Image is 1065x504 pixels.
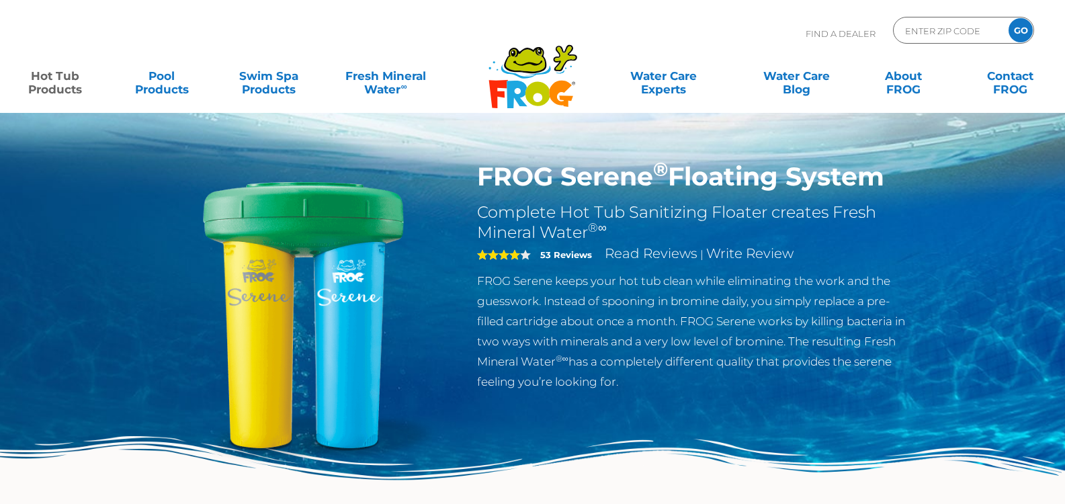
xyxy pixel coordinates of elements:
sup: ® [653,157,668,181]
sup: ®∞ [556,353,568,364]
a: AboutFROG [861,62,945,89]
img: Frog Products Logo [481,27,585,109]
span: 4 [477,249,520,260]
a: Water CareBlog [755,62,839,89]
a: Write Review [706,245,794,261]
a: Hot TubProducts [13,62,97,89]
span: | [700,248,704,261]
a: Read Reviews [605,245,697,261]
a: Fresh MineralWater∞ [334,62,438,89]
p: Find A Dealer [806,17,876,50]
img: hot-tub-product-serene-floater.png [150,161,458,469]
h1: FROG Serene Floating System [477,161,916,192]
a: ContactFROG [968,62,1052,89]
sup: ®∞ [588,220,607,235]
input: GO [1009,18,1033,42]
h2: Complete Hot Tub Sanitizing Floater creates Fresh Mineral Water [477,202,916,243]
strong: 53 Reviews [540,249,592,260]
a: Swim SpaProducts [227,62,310,89]
a: PoolProducts [120,62,204,89]
sup: ∞ [400,81,407,91]
p: FROG Serene keeps your hot tub clean while eliminating the work and the guesswork. Instead of spo... [477,271,916,392]
a: Water CareExperts [596,62,731,89]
